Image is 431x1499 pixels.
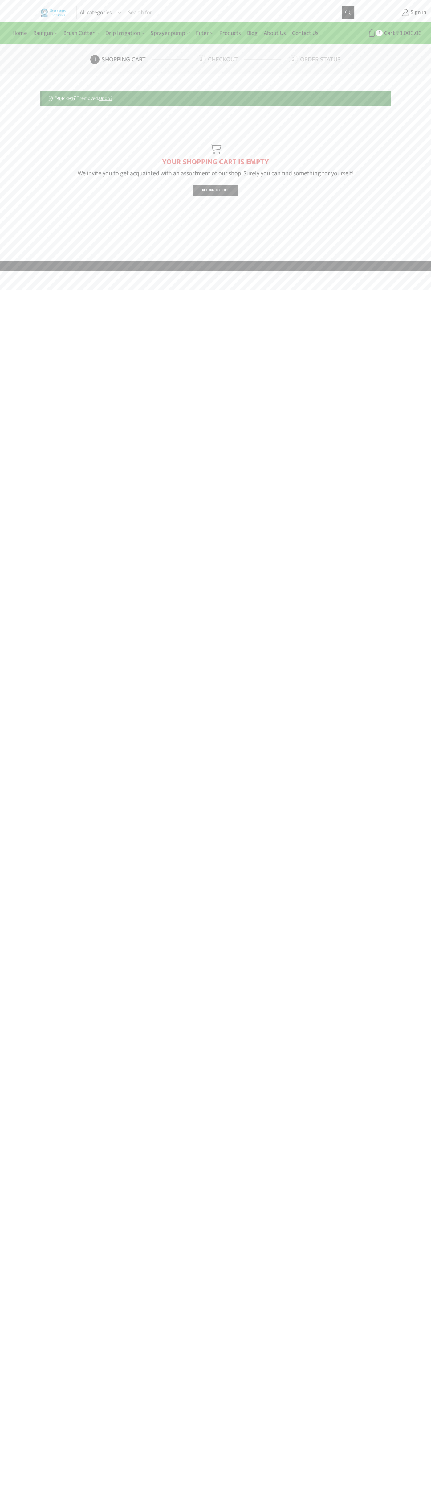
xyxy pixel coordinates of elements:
a: Contact Us [289,26,322,40]
a: Home [9,26,30,40]
input: Search for... [125,6,342,19]
a: Filter [193,26,216,40]
div: “सुपर वेन्चुरी” removed. [40,91,391,106]
a: Sprayer pump [148,26,193,40]
span: Cart [383,29,395,37]
a: Undo? [99,94,112,102]
a: Brush Cutter [60,26,102,40]
h1: YOUR SHOPPING CART IS EMPTY [40,158,391,167]
span: ₹ [396,28,400,38]
a: Sign in [364,7,426,18]
a: 1 Cart ₹3,000.00 [361,27,422,39]
span: Return To Shop [202,187,229,193]
bdi: 3,000.00 [396,28,422,38]
span: Sign in [409,9,426,17]
a: Products [216,26,244,40]
a: About Us [261,26,289,40]
a: Drip Irrigation [102,26,148,40]
p: We invite you to get acquainted with an assortment of our shop. Surely you can find something for... [40,168,391,178]
a: Checkout [197,55,287,64]
span: 1 [376,30,383,36]
a: Blog [244,26,261,40]
a: Raingun [30,26,60,40]
button: Search button [342,6,354,19]
a: Return To Shop [193,185,239,196]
